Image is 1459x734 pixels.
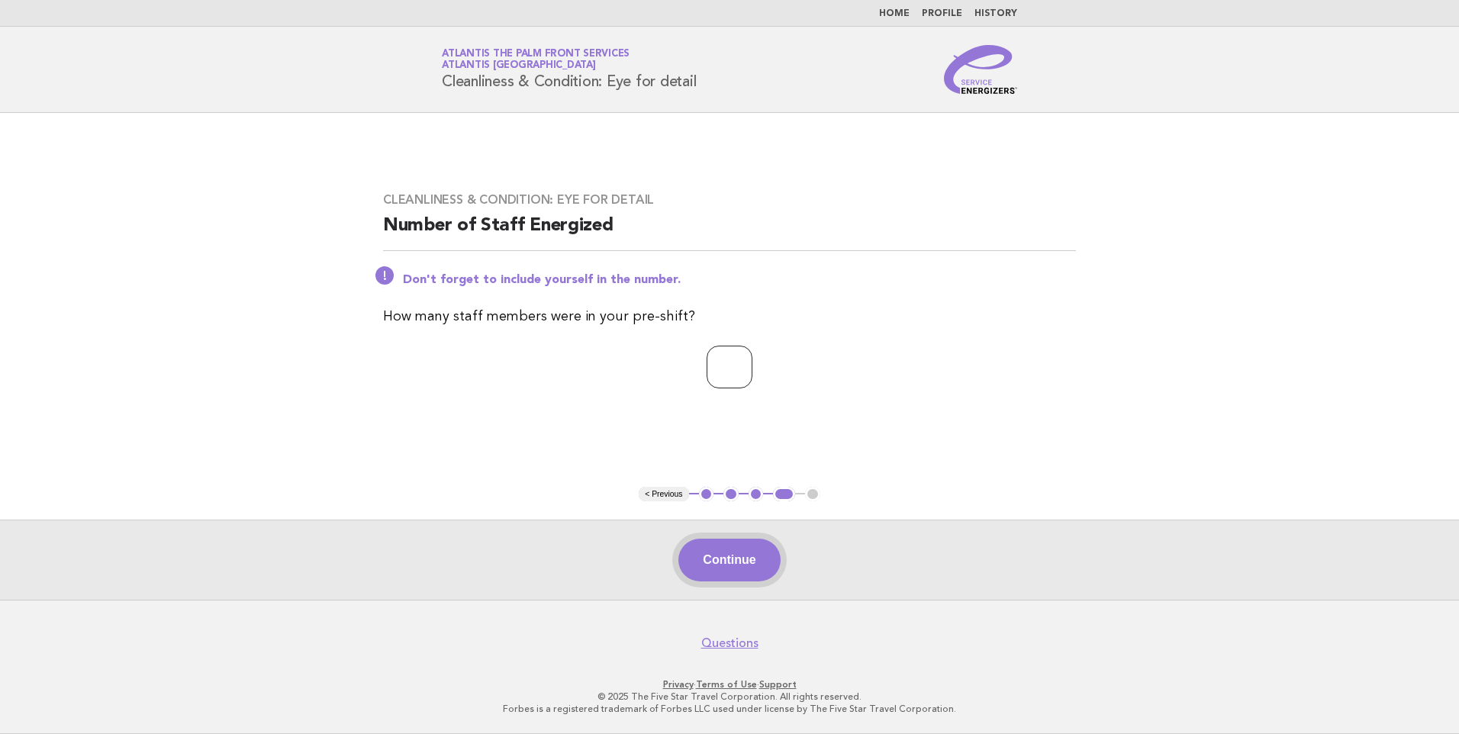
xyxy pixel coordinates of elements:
span: Atlantis [GEOGRAPHIC_DATA] [442,61,596,71]
button: 2 [723,487,739,502]
a: Atlantis The Palm Front ServicesAtlantis [GEOGRAPHIC_DATA] [442,49,630,70]
button: 3 [749,487,764,502]
a: History [974,9,1017,18]
p: Don't forget to include yourself in the number. [403,272,1076,288]
p: © 2025 The Five Star Travel Corporation. All rights reserved. [262,691,1197,703]
button: < Previous [639,487,688,502]
a: Terms of Use [696,679,757,690]
a: Privacy [663,679,694,690]
a: Questions [701,636,758,651]
button: Continue [678,539,780,581]
a: Support [759,679,797,690]
img: Service Energizers [944,45,1017,94]
p: · · [262,678,1197,691]
p: Forbes is a registered trademark of Forbes LLC used under license by The Five Star Travel Corpora... [262,703,1197,715]
p: How many staff members were in your pre-shift? [383,306,1076,327]
h3: Cleanliness & Condition: Eye for detail [383,192,1076,208]
a: Home [879,9,910,18]
h1: Cleanliness & Condition: Eye for detail [442,50,696,89]
h2: Number of Staff Energized [383,214,1076,251]
button: 4 [773,487,795,502]
button: 1 [699,487,714,502]
a: Profile [922,9,962,18]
